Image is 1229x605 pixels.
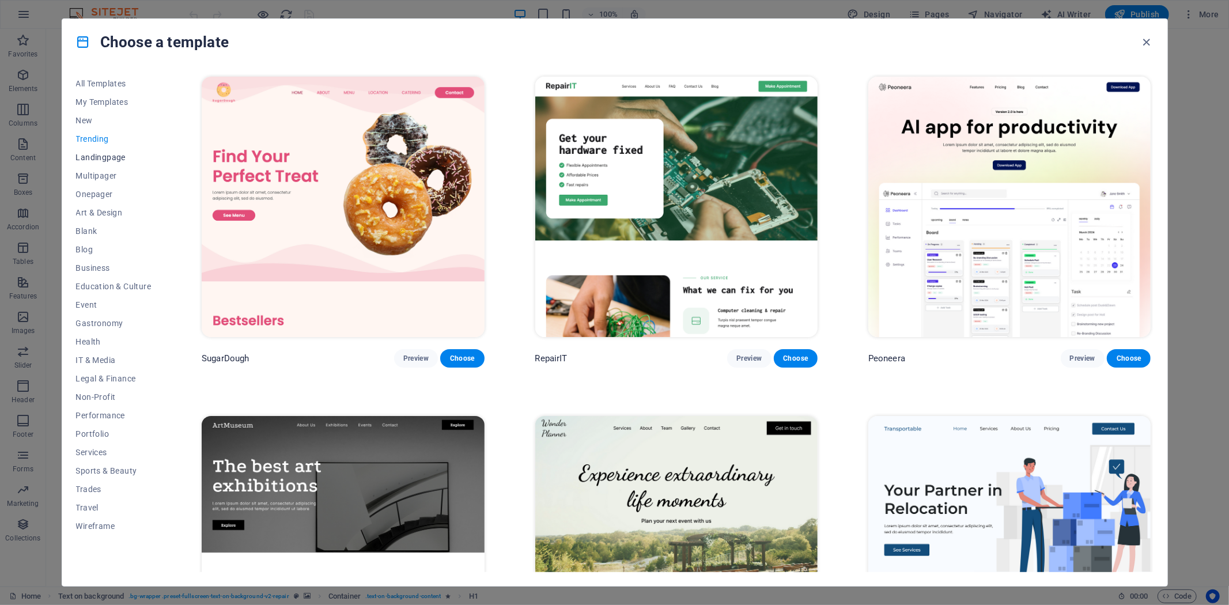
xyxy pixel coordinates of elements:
[76,130,152,148] button: Trending
[76,134,152,143] span: Trending
[440,349,484,368] button: Choose
[76,462,152,480] button: Sports & Beauty
[76,429,152,438] span: Portfolio
[76,171,152,180] span: Multipager
[76,517,152,535] button: Wireframe
[76,411,152,420] span: Performance
[76,425,152,443] button: Portfolio
[76,259,152,277] button: Business
[76,443,152,462] button: Services
[76,356,152,365] span: IT & Media
[76,521,152,531] span: Wireframe
[449,354,475,363] span: Choose
[76,332,152,351] button: Health
[76,485,152,494] span: Trades
[76,337,152,346] span: Health
[76,185,152,203] button: Onepager
[868,353,905,364] p: Peoneera
[76,300,152,309] span: Event
[76,406,152,425] button: Performance
[76,190,152,199] span: Onepager
[535,77,818,337] img: RepairIT
[76,466,152,475] span: Sports & Beauty
[1070,354,1095,363] span: Preview
[774,349,818,368] button: Choose
[76,208,152,217] span: Art & Design
[736,354,762,363] span: Preview
[76,369,152,388] button: Legal & Finance
[76,74,152,93] button: All Templates
[76,498,152,517] button: Travel
[76,503,152,512] span: Travel
[868,77,1151,337] img: Peoneera
[403,354,429,363] span: Preview
[535,353,568,364] p: RepairIT
[76,116,152,125] span: New
[394,349,438,368] button: Preview
[76,93,152,111] button: My Templates
[1061,349,1105,368] button: Preview
[76,319,152,328] span: Gastronomy
[202,77,484,337] img: SugarDough
[1107,349,1151,368] button: Choose
[76,388,152,406] button: Non-Profit
[202,353,249,364] p: SugarDough
[76,277,152,296] button: Education & Culture
[76,33,229,51] h4: Choose a template
[76,245,152,254] span: Blog
[76,374,152,383] span: Legal & Finance
[76,111,152,130] button: New
[76,282,152,291] span: Education & Culture
[76,448,152,457] span: Services
[76,240,152,259] button: Blog
[76,480,152,498] button: Trades
[76,222,152,240] button: Blank
[1116,354,1141,363] span: Choose
[76,79,152,88] span: All Templates
[76,296,152,314] button: Event
[76,351,152,369] button: IT & Media
[727,349,771,368] button: Preview
[76,97,152,107] span: My Templates
[76,153,152,162] span: Landingpage
[76,226,152,236] span: Blank
[76,148,152,167] button: Landingpage
[783,354,808,363] span: Choose
[76,314,152,332] button: Gastronomy
[76,167,152,185] button: Multipager
[76,203,152,222] button: Art & Design
[76,392,152,402] span: Non-Profit
[76,263,152,273] span: Business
